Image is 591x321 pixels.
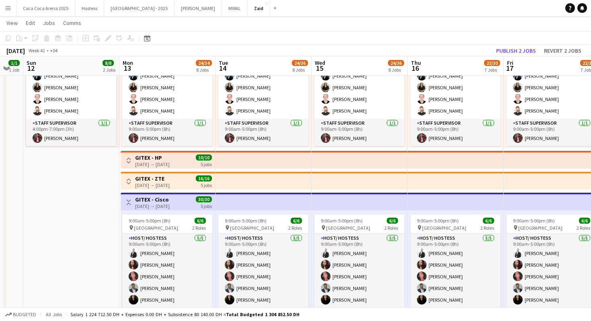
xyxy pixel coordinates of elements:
[579,218,590,224] span: 6/6
[26,27,116,146] app-job-card: 4:00pm-7:00pm (3h)7/7 [GEOGRAPHIC_DATA]2 RolesHost/ Hostess6/64:00pm-7:00pm (3h)[PERSON_NAME][PER...
[27,59,36,66] span: Sun
[26,19,35,27] span: Edit
[507,59,513,66] span: Fri
[196,175,212,181] span: 16/16
[6,19,18,27] span: View
[201,181,212,188] div: 5 jobs
[518,225,562,231] span: [GEOGRAPHIC_DATA]
[8,60,20,66] span: 1/1
[291,218,302,224] span: 6/6
[484,60,500,66] span: 22/30
[16,0,75,16] button: Coca Coca Arena 2025
[135,196,170,203] h3: GITEX - Cisco
[50,47,57,53] div: +04
[75,0,104,16] button: Hostess
[103,67,115,73] div: 2 Jobs
[292,60,308,66] span: 24/36
[201,202,212,209] div: 5 jobs
[135,154,170,161] h3: GITEX - HP
[388,67,404,73] div: 8 Jobs
[288,225,302,231] span: 2 Roles
[225,218,267,224] span: 9:00am-5:00pm (8h)
[3,18,21,28] a: View
[122,33,212,119] app-card-role: Host/ Hostess6/69:00am-5:00pm (8h)[PERSON_NAME][PERSON_NAME][PERSON_NAME][PERSON_NAME][PERSON_NAM...
[122,27,212,146] app-job-card: 9:00am-5:00pm (8h)8/8 [GEOGRAPHIC_DATA]3 Roles[PERSON_NAME]Host/ Hostess6/69:00am-5:00pm (8h)[PER...
[9,67,19,73] div: 1 Job
[104,0,174,16] button: [GEOGRAPHIC_DATA] - 2025
[122,234,212,308] app-card-role: Host/ Hostess5/59:00am-5:00pm (8h)[PERSON_NAME][PERSON_NAME][PERSON_NAME][PERSON_NAME][PERSON_NAME]
[387,218,398,224] span: 6/6
[218,119,308,146] app-card-role: Staff Supervisor1/19:00am-5:00pm (8h)[PERSON_NAME]
[121,64,133,73] span: 13
[26,33,116,119] app-card-role: Host/ Hostess6/64:00pm-7:00pm (3h)[PERSON_NAME][PERSON_NAME][PERSON_NAME][PERSON_NAME][PERSON_NAM...
[422,225,466,231] span: [GEOGRAPHIC_DATA]
[40,18,58,28] a: Jobs
[70,311,300,317] div: Salary 1 224 712.50 DH + Expenses 0.00 DH + Subsistence 80 140.00 DH =
[410,27,501,146] app-job-card: 9:00am-5:00pm (8h)8/8 [GEOGRAPHIC_DATA]3 Roles[PERSON_NAME]Host/ Hostess6/69:00am-5:00pm (8h)[PER...
[321,218,363,224] span: 9:00am-5:00pm (8h)
[226,311,300,317] span: Total Budgeted 1 304 852.50 DH
[196,196,212,202] span: 30/30
[218,33,308,119] app-card-role: Host/ Hostess6/69:00am-5:00pm (8h)[PERSON_NAME][PERSON_NAME][PERSON_NAME][PERSON_NAME][PERSON_NAM...
[513,218,555,224] span: 9:00am-5:00pm (8h)
[135,182,170,188] div: [DATE] → [DATE]
[135,203,170,209] div: [DATE] → [DATE]
[314,33,404,119] app-card-role: Host/ Hostess6/69:00am-5:00pm (8h)[PERSON_NAME][PERSON_NAME][PERSON_NAME][PERSON_NAME][PERSON_NAM...
[135,175,170,182] h3: GITEX - ZTE
[43,19,55,27] span: Jobs
[315,59,325,66] span: Wed
[60,18,84,28] a: Comms
[541,45,585,56] button: Revert 2 jobs
[201,160,212,167] div: 5 jobs
[123,59,133,66] span: Mon
[314,27,404,146] app-job-card: 9:00am-5:00pm (8h)8/8 [GEOGRAPHIC_DATA]3 Roles[PERSON_NAME]Host/ Hostess6/69:00am-5:00pm (8h)[PER...
[483,218,494,224] span: 6/6
[314,234,404,308] app-card-role: Host/ Hostess5/59:00am-5:00pm (8h)[PERSON_NAME][PERSON_NAME][PERSON_NAME][PERSON_NAME][PERSON_NAME]
[577,225,590,231] span: 2 Roles
[23,18,38,28] a: Edit
[480,225,494,231] span: 2 Roles
[174,0,222,16] button: [PERSON_NAME]
[388,60,404,66] span: 24/36
[192,225,206,231] span: 2 Roles
[326,225,370,231] span: [GEOGRAPHIC_DATA]
[27,47,47,53] span: Week 41
[218,27,308,146] app-job-card: 9:00am-5:00pm (8h)8/8 [GEOGRAPHIC_DATA]3 Roles[PERSON_NAME]Host/ Hostess6/69:00am-5:00pm (8h)[PER...
[410,64,421,73] span: 16
[384,225,398,231] span: 2 Roles
[410,33,501,119] app-card-role: Host/ Hostess6/69:00am-5:00pm (8h)[PERSON_NAME][PERSON_NAME][PERSON_NAME][PERSON_NAME][PERSON_NAM...
[292,67,308,73] div: 8 Jobs
[103,60,114,66] span: 8/8
[218,234,308,308] app-card-role: Host/ Hostess5/59:00am-5:00pm (8h)[PERSON_NAME][PERSON_NAME][PERSON_NAME][PERSON_NAME][PERSON_NAME]
[195,218,206,224] span: 6/6
[122,119,212,146] app-card-role: Staff Supervisor1/19:00am-5:00pm (8h)[PERSON_NAME]
[196,154,212,160] span: 10/10
[25,64,36,73] span: 12
[230,225,274,231] span: [GEOGRAPHIC_DATA]
[484,67,500,73] div: 7 Jobs
[129,218,170,224] span: 9:00am-5:00pm (8h)
[6,47,25,55] div: [DATE]
[63,19,81,27] span: Comms
[248,0,270,16] button: Zaid
[196,67,211,73] div: 8 Jobs
[411,59,421,66] span: Thu
[219,59,228,66] span: Tue
[135,161,170,167] div: [DATE] → [DATE]
[410,119,501,146] app-card-role: Staff Supervisor1/19:00am-5:00pm (8h)[PERSON_NAME]
[314,64,325,73] span: 15
[493,45,539,56] button: Publish 2 jobs
[314,119,404,146] app-card-role: Staff Supervisor1/19:00am-5:00pm (8h)[PERSON_NAME]
[218,64,228,73] span: 14
[410,234,501,308] app-card-role: Host/ Hostess5/59:00am-5:00pm (8h)[PERSON_NAME][PERSON_NAME][PERSON_NAME][PERSON_NAME][PERSON_NAME]
[506,64,513,73] span: 17
[44,311,64,317] span: All jobs
[134,225,178,231] span: [GEOGRAPHIC_DATA]
[26,119,116,146] app-card-role: Staff Supervisor1/14:00pm-7:00pm (3h)[PERSON_NAME]
[222,0,248,16] button: MIRAL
